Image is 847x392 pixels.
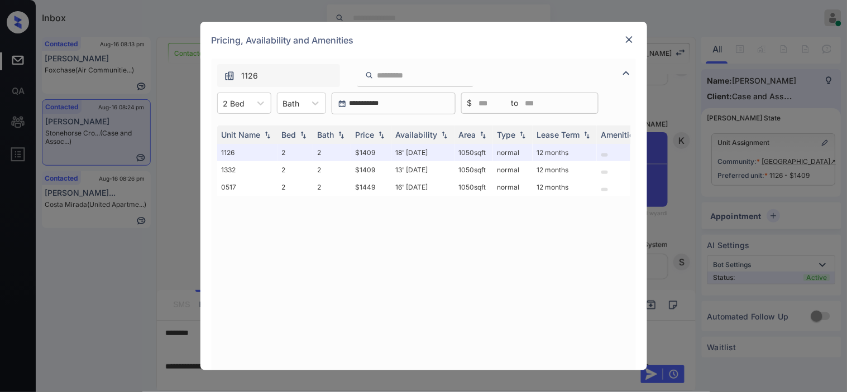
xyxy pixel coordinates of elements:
td: $1449 [351,178,391,196]
td: 1050 sqft [454,161,493,178]
td: 2 [277,144,313,161]
img: sorting [581,131,592,139]
td: 2 [313,161,351,178]
td: 2 [313,178,351,196]
td: 16' [DATE] [391,178,454,196]
img: sorting [376,131,387,139]
td: normal [493,161,533,178]
span: $ [467,97,472,109]
div: Price [356,130,375,139]
img: icon-zuma [620,66,633,80]
td: $1409 [351,161,391,178]
td: 13' [DATE] [391,161,454,178]
td: 2 [277,161,313,178]
img: sorting [517,131,528,139]
div: Type [497,130,516,139]
div: Bed [282,130,296,139]
td: 1126 [217,144,277,161]
td: 12 months [533,178,597,196]
div: Pricing, Availability and Amenities [200,22,647,59]
img: close [624,34,635,45]
div: Amenities [601,130,639,139]
td: 18' [DATE] [391,144,454,161]
img: icon-zuma [365,70,374,80]
td: normal [493,178,533,196]
img: sorting [336,131,347,139]
span: 1126 [242,70,259,82]
span: to [511,97,519,109]
div: Bath [318,130,334,139]
td: $1409 [351,144,391,161]
img: sorting [262,131,273,139]
td: 1050 sqft [454,144,493,161]
img: icon-zuma [224,70,235,81]
td: 12 months [533,144,597,161]
img: sorting [477,131,489,139]
td: 12 months [533,161,597,178]
img: sorting [298,131,309,139]
div: Availability [396,130,438,139]
td: 1050 sqft [454,178,493,196]
td: 1332 [217,161,277,178]
td: 0517 [217,178,277,196]
div: Unit Name [222,130,261,139]
div: Area [459,130,476,139]
div: Lease Term [537,130,580,139]
td: normal [493,144,533,161]
td: 2 [277,178,313,196]
td: 2 [313,144,351,161]
img: sorting [439,131,450,139]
